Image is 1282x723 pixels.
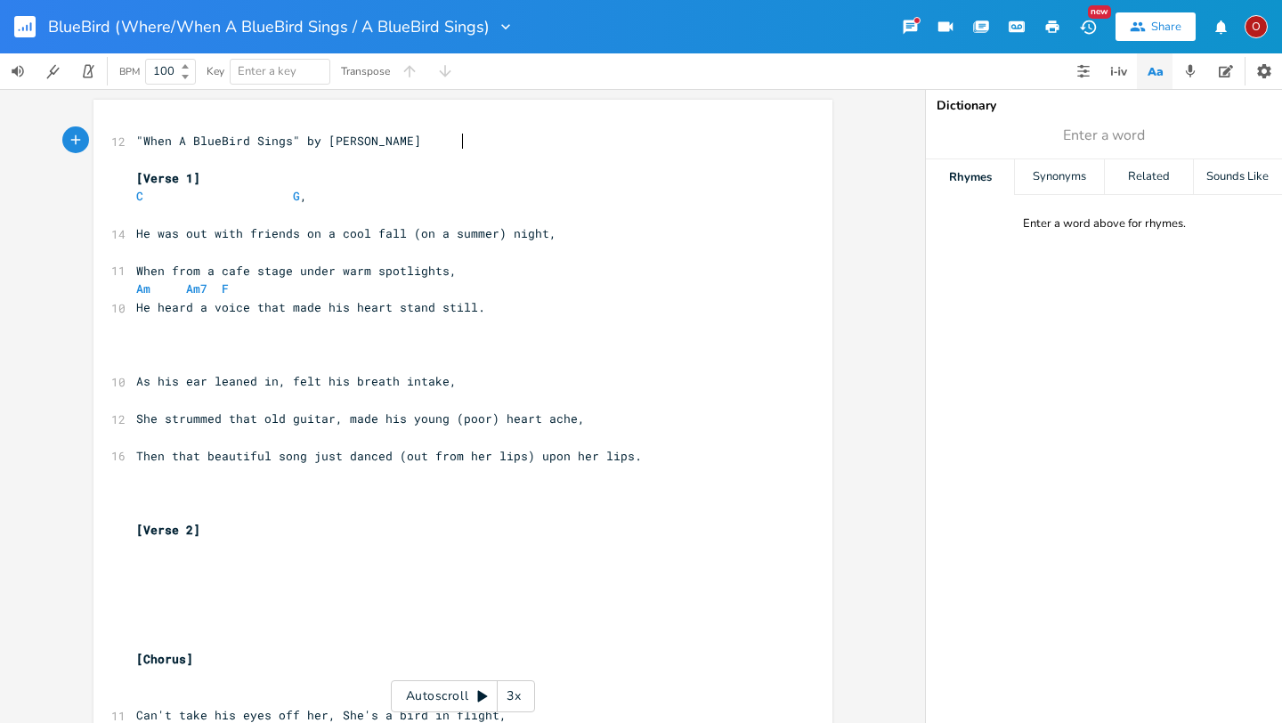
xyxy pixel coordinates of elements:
[48,19,490,35] span: BlueBird (Where/When A BlueBird Sings / A BlueBird Sings)
[1023,216,1186,232] div: Enter a word above for rhymes.
[136,707,507,723] span: Can't take his eyes off her, She's a bird in flight,
[391,680,535,712] div: Autoscroll
[1194,159,1282,195] div: Sounds Like
[1105,159,1193,195] div: Related
[136,651,193,667] span: [Chorus]
[136,522,200,538] span: [Verse 2]
[1015,159,1103,195] div: Synonyms
[498,680,530,712] div: 3x
[341,66,390,77] div: Transpose
[136,299,485,315] span: He heard a voice that made his heart stand still.
[186,280,207,297] span: Am7
[136,170,200,186] span: [Verse 1]
[136,188,307,204] span: ,
[1245,6,1268,47] button: O
[1116,12,1196,41] button: Share
[293,188,300,204] span: G
[222,280,229,297] span: F
[926,159,1014,195] div: Rhymes
[1063,126,1145,146] span: Enter a word
[136,225,556,241] span: He was out with friends on a cool fall (on a summer) night,
[136,410,585,426] span: She strummed that old guitar, made his young (poor) heart ache,
[1151,19,1181,35] div: Share
[136,373,457,389] span: As his ear leaned in, felt his breath intake,
[238,63,296,79] span: Enter a key
[136,280,150,297] span: Am
[937,100,1271,112] div: Dictionary
[1070,11,1106,43] button: New
[1245,15,1268,38] div: ozarrows13
[136,448,642,464] span: Then that beautiful song just danced (out from her lips) upon her lips.
[136,133,421,149] span: "When A BlueBird Sings" by [PERSON_NAME]
[136,263,457,279] span: When from a cafe stage under warm spotlights,
[136,188,143,204] span: C
[1088,5,1111,19] div: New
[119,67,140,77] div: BPM
[207,66,224,77] div: Key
